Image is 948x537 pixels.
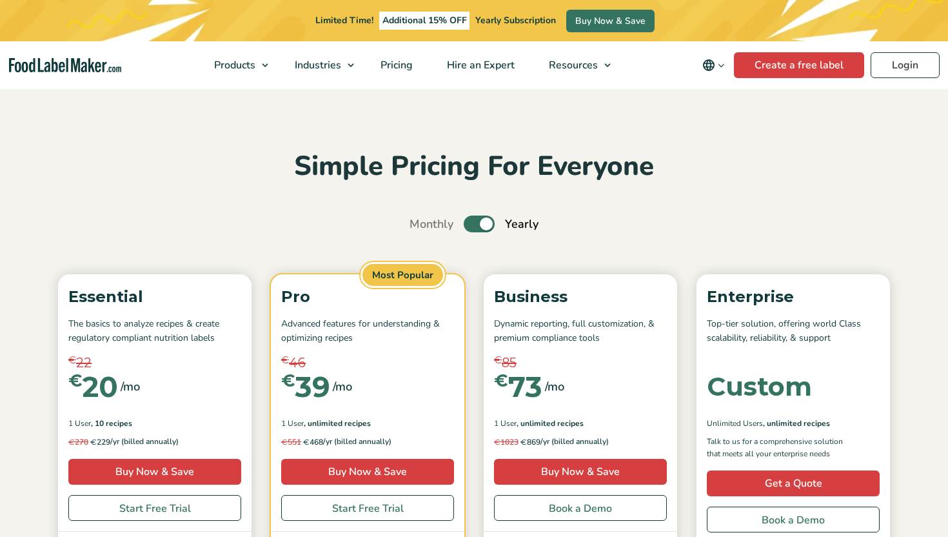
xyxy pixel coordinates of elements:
del: 551 [281,437,301,447]
span: 1 User [494,418,517,429]
a: Buy Now & Save [281,459,454,485]
p: Enterprise [707,285,880,309]
span: Most Popular [360,262,445,289]
span: Limited Time! [315,14,373,26]
span: 46 [289,353,306,372]
span: € [281,437,288,447]
span: 229 [68,436,110,449]
span: , Unlimited Recipes [763,418,830,429]
span: 468 [281,436,323,449]
span: 1 User [281,418,304,429]
a: Buy Now & Save [566,10,655,32]
a: Create a free label [734,52,864,78]
p: Business [494,285,667,309]
span: 1 User [68,418,91,429]
span: € [494,437,500,447]
div: 20 [68,372,118,401]
span: € [520,437,527,447]
span: € [494,353,502,368]
p: The basics to analyze recipes & create regulatory compliant nutrition labels [68,317,241,346]
span: /mo [545,378,564,396]
a: Book a Demo [494,495,667,521]
p: Pro [281,285,454,309]
span: 869 [494,436,540,449]
a: Login [871,52,940,78]
span: Pricing [377,58,414,72]
a: Book a Demo [707,507,880,532]
a: Start Free Trial [281,495,454,521]
a: Hire an Expert [430,41,529,89]
p: Advanced features for understanding & optimizing recipes [281,317,454,346]
del: 270 [68,437,88,447]
button: Change language [693,52,734,78]
a: Buy Now & Save [494,459,667,485]
a: Food Label Maker homepage [9,58,121,73]
span: 85 [502,353,517,372]
label: Toggle [464,216,495,232]
span: /yr (billed annually) [323,436,391,449]
p: Essential [68,285,241,309]
span: , 10 Recipes [91,418,132,429]
a: Get a Quote [707,471,880,496]
span: € [494,372,508,389]
a: Resources [532,41,617,89]
span: € [281,353,289,368]
span: /mo [333,378,352,396]
a: Pricing [364,41,427,89]
span: Industries [291,58,342,72]
a: Products [197,41,275,89]
span: Monthly [410,216,453,233]
span: 22 [76,353,92,372]
span: Unlimited Users [707,418,763,429]
span: /yr (billed annually) [110,436,179,449]
p: Top-tier solution, offering world Class scalability, reliability, & support [707,317,880,346]
span: , Unlimited Recipes [304,418,371,429]
span: Products [210,58,257,72]
span: , Unlimited Recipes [517,418,584,429]
span: € [68,353,76,368]
span: /mo [121,378,140,396]
span: Yearly Subscription [475,14,556,26]
span: Resources [545,58,599,72]
span: € [90,437,97,447]
div: 73 [494,372,542,401]
span: /yr (billed annually) [540,436,609,449]
a: Buy Now & Save [68,459,241,485]
span: Yearly [505,216,538,233]
p: Dynamic reporting, full customization, & premium compliance tools [494,317,667,346]
a: Start Free Trial [68,495,241,521]
span: € [68,437,75,447]
span: € [303,437,310,447]
span: Hire an Expert [443,58,516,72]
h2: Simple Pricing For Everyone [52,149,896,185]
p: Talk to us for a comprehensive solution that meets all your enterprise needs [707,436,855,460]
span: € [68,372,83,389]
div: 39 [281,372,330,401]
del: 1023 [494,437,518,447]
span: € [281,372,295,389]
a: Industries [278,41,360,89]
div: Custom [707,374,812,400]
span: Additional 15% OFF [379,12,470,30]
